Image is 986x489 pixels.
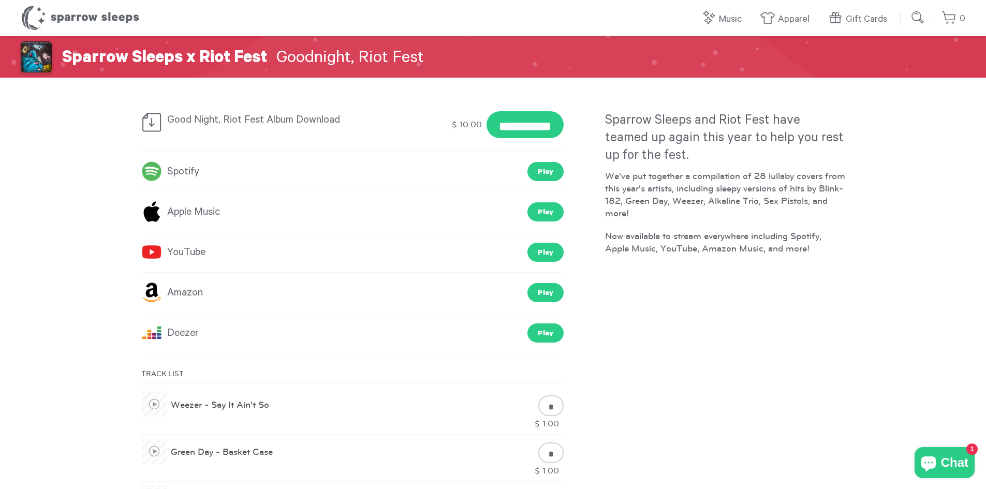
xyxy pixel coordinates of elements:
a: Apparel [760,8,815,31]
a: Music [701,8,747,31]
div: $ 1.00 [530,463,564,479]
a: Deezer [141,324,199,343]
a: 0 [941,8,965,30]
a: Play [527,283,564,302]
a: Amazon [141,284,203,302]
a: Play [527,243,564,262]
p: Now available to stream everywhere including Spotify, Apple Music, YouTube, Amazon Music, and more! [605,230,845,255]
a: Spotify [141,162,199,181]
p: We've put together a compilation of 28 lullaby covers from this year's artists, including sleepy ... [605,170,845,219]
div: Good Night, Riot Fest Album Download [141,111,359,133]
h3: Sparrow Sleeps and Riot Fest have teamed up again this year to help you rest up for the fest. [605,113,845,166]
a: Green Day - Basket Case [142,444,274,471]
a: YouTube [141,243,205,262]
div: Track List [141,369,564,382]
input: Submit [908,7,929,28]
h1: Sparrow Sleeps [21,5,140,31]
a: Play [527,162,564,181]
div: $ 1.00 [530,416,564,432]
span: Goodnight, Riot Fest [276,50,424,69]
span: Sparrow Sleeps x Riot Fest [62,50,267,69]
a: Play [527,202,564,221]
a: Play [527,323,564,343]
img: Goodnight, Riot Fest: The Official Riot Fest 2025 Lullaby Compilation [21,41,52,72]
inbox-online-store-chat: Shopify online store chat [911,447,978,481]
div: $ 10.00 [450,115,484,134]
a: Gift Cards [828,8,892,31]
a: Apple Music [141,203,220,221]
a: Weezer - Say It Ain't So [142,397,270,424]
